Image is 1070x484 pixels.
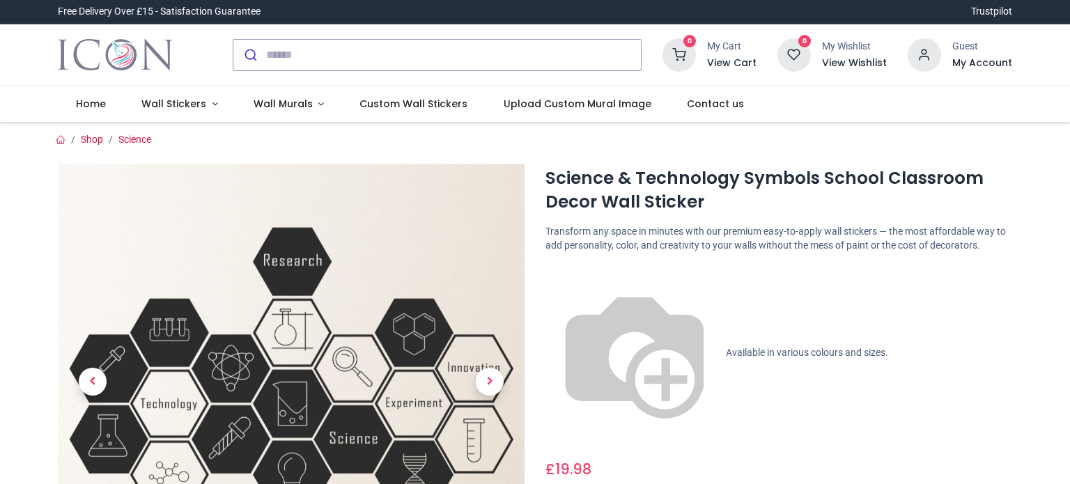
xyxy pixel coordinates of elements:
img: color-wheel.png [545,264,724,442]
a: 0 [777,48,811,59]
span: 19.98 [555,459,591,479]
sup: 0 [683,35,697,48]
a: Wall Stickers [123,86,235,123]
span: Wall Stickers [141,97,206,111]
a: View Cart [707,56,757,70]
span: Contact us [687,97,744,111]
span: Previous [79,368,107,396]
div: Free Delivery Over £15 - Satisfaction Guarantee [58,5,261,19]
span: Available in various colours and sizes. [726,346,888,357]
div: Guest [952,40,1012,54]
img: Icon Wall Stickers [58,36,173,75]
a: Trustpilot [971,5,1012,19]
button: Submit [233,40,266,70]
a: Science [118,134,151,145]
span: £ [545,459,591,479]
h1: Science & Technology Symbols School Classroom Decor Wall Sticker [545,166,1012,214]
div: My Cart [707,40,757,54]
a: Shop [81,134,103,145]
a: Wall Murals [235,86,342,123]
p: Transform any space in minutes with our premium easy-to-apply wall stickers — the most affordable... [545,225,1012,252]
span: Custom Wall Stickers [359,97,467,111]
a: Logo of Icon Wall Stickers [58,36,173,75]
span: Next [476,368,504,396]
a: 0 [662,48,696,59]
sup: 0 [798,35,812,48]
span: Upload Custom Mural Image [504,97,651,111]
div: My Wishlist [822,40,887,54]
a: My Account [952,56,1012,70]
span: Wall Murals [254,97,313,111]
a: View Wishlist [822,56,887,70]
span: Home [76,97,106,111]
